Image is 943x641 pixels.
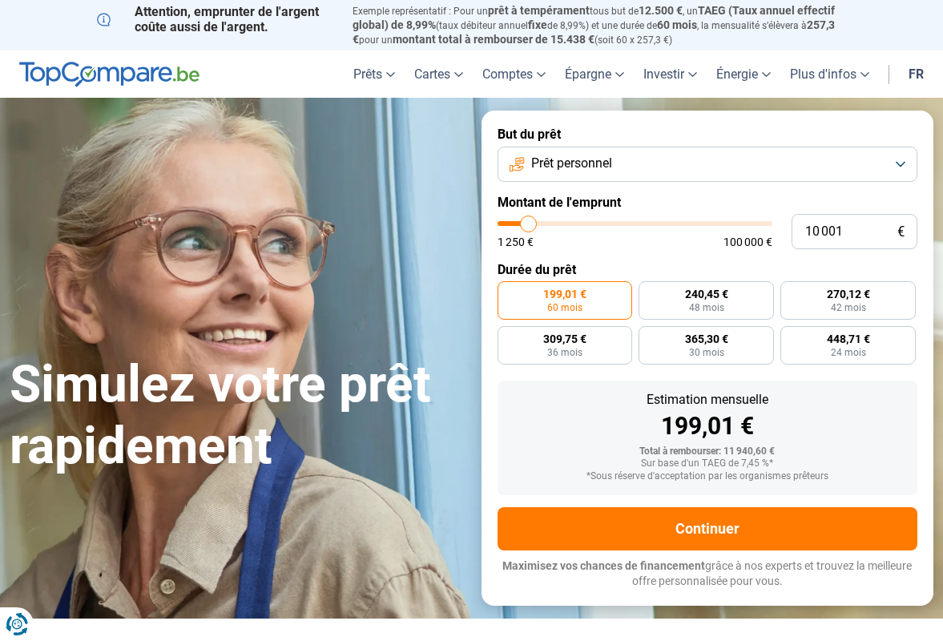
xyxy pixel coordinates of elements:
span: 60 mois [547,303,582,312]
div: 199,01 € [510,414,905,438]
label: Durée du prêt [498,262,918,277]
span: 309,75 € [543,333,586,345]
label: Montant de l'emprunt [498,195,918,210]
a: fr [899,50,933,98]
span: montant total à rembourser de 15.438 € [393,33,594,46]
span: 30 mois [689,348,724,357]
p: grâce à nos experts et trouvez la meilleure offre personnalisée pour vous. [498,558,918,590]
h1: Simulez votre prêt rapidement [10,354,462,478]
span: fixe [528,18,547,31]
span: 42 mois [831,303,866,312]
span: 448,71 € [827,333,870,345]
span: 100 000 € [723,236,772,248]
span: Maximisez vos chances de financement [502,559,705,572]
a: Épargne [555,50,634,98]
span: 12.500 € [639,4,683,17]
span: 365,30 € [685,333,728,345]
p: Exemple représentatif : Pour un tous but de , un (taux débiteur annuel de 8,99%) et une durée de ... [353,4,846,46]
div: Sur base d'un TAEG de 7,45 %* [510,458,905,470]
div: Estimation mensuelle [510,393,905,406]
button: Prêt personnel [498,147,918,182]
label: But du prêt [498,127,918,142]
div: Total à rembourser: 11 940,60 € [510,446,905,458]
span: 240,45 € [685,288,728,300]
a: Énergie [707,50,780,98]
span: 257,3 € [353,18,835,46]
span: 270,12 € [827,288,870,300]
span: 24 mois [831,348,866,357]
span: 60 mois [657,18,697,31]
span: prêt à tempérament [488,4,590,17]
span: € [897,225,905,239]
a: Prêts [344,50,405,98]
span: 48 mois [689,303,724,312]
a: Comptes [473,50,555,98]
a: Investir [634,50,707,98]
a: Plus d'infos [780,50,879,98]
button: Continuer [498,507,918,550]
span: TAEG (Taux annuel effectif global) de 8,99% [353,4,835,31]
img: TopCompare [19,62,199,87]
span: 36 mois [547,348,582,357]
div: *Sous réserve d'acceptation par les organismes prêteurs [510,471,905,482]
span: 199,01 € [543,288,586,300]
a: Cartes [405,50,473,98]
span: 1 250 € [498,236,534,248]
p: Attention, emprunter de l'argent coûte aussi de l'argent. [97,4,334,34]
span: Prêt personnel [531,155,612,172]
